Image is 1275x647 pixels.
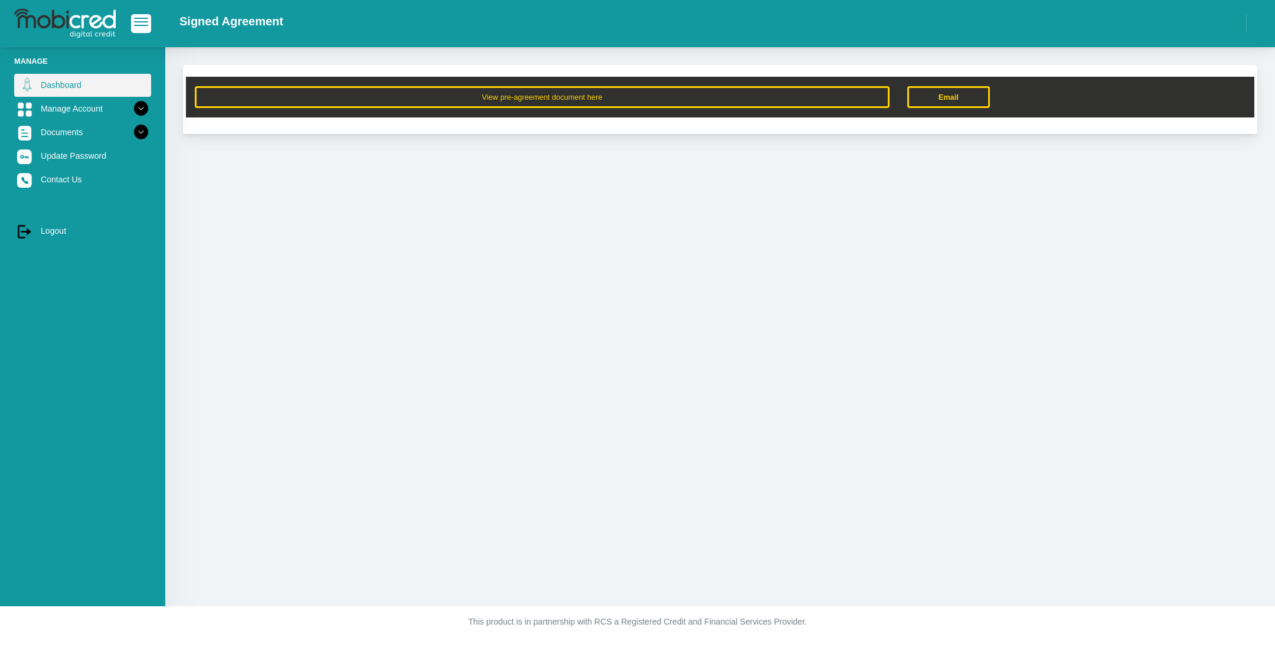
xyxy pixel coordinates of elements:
a: Update Password [14,145,151,167]
a: Email [907,86,990,108]
a: Documents [14,121,151,143]
a: Manage Account [14,97,151,120]
button: View pre-agreement document here [195,86,890,108]
img: logo-mobicred.svg [14,9,116,38]
h2: Signed Agreement [179,14,283,28]
a: Dashboard [14,74,151,96]
a: Contact Us [14,168,151,191]
p: This product is in partnership with RCS a Registered Credit and Financial Services Provider. [310,616,965,628]
a: Logout [14,220,151,242]
li: Manage [14,55,151,67]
